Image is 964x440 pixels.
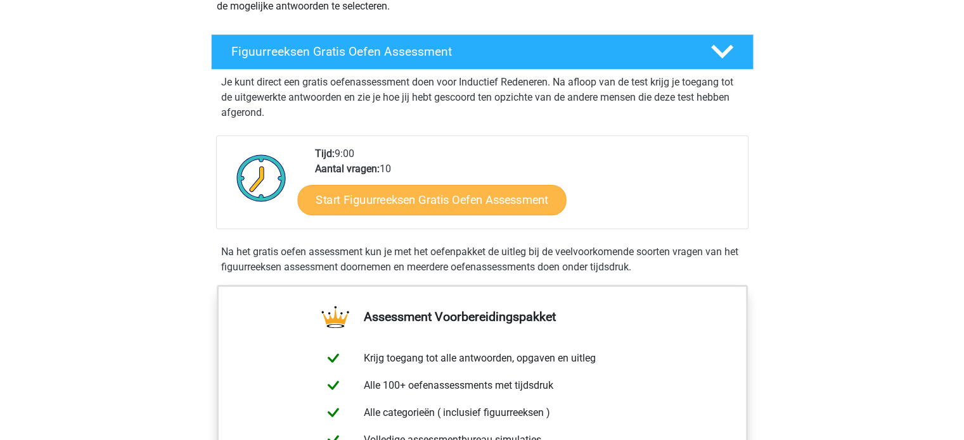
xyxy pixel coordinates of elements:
img: Klok [229,146,293,210]
a: Figuurreeksen Gratis Oefen Assessment [206,34,759,70]
b: Aantal vragen: [315,163,380,175]
p: Je kunt direct een gratis oefenassessment doen voor Inductief Redeneren. Na afloop van de test kr... [221,75,743,120]
div: 9:00 10 [305,146,747,229]
div: Na het gratis oefen assessment kun je met het oefenpakket de uitleg bij de veelvoorkomende soorte... [216,244,749,275]
h4: Figuurreeksen Gratis Oefen Assessment [231,44,690,59]
b: Tijd: [315,148,335,160]
a: Start Figuurreeksen Gratis Oefen Assessment [297,184,566,215]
